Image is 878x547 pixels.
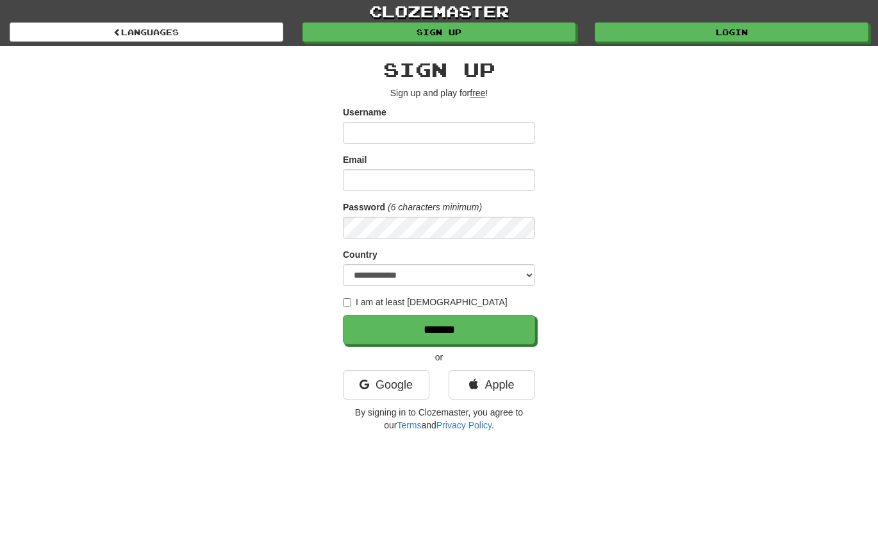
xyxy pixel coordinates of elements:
[343,298,351,307] input: I am at least [DEMOGRAPHIC_DATA]
[302,22,576,42] a: Sign up
[388,202,482,212] em: (6 characters minimum)
[436,420,492,430] a: Privacy Policy
[343,106,386,119] label: Username
[343,248,377,261] label: Country
[343,351,535,364] p: or
[343,59,535,80] h2: Sign up
[470,88,485,98] u: free
[343,201,385,214] label: Password
[10,22,283,42] a: Languages
[343,153,367,166] label: Email
[343,406,535,432] p: By signing in to Clozemaster, you agree to our and .
[343,87,535,99] p: Sign up and play for !
[343,370,429,400] a: Google
[343,296,508,308] label: I am at least [DEMOGRAPHIC_DATA]
[449,370,535,400] a: Apple
[595,22,868,42] a: Login
[397,420,421,430] a: Terms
